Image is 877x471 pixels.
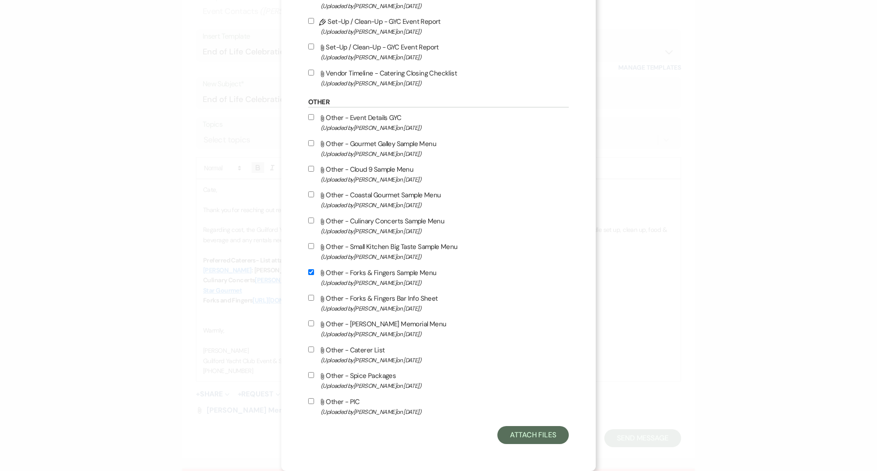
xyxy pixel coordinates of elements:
[308,41,569,62] label: Set-Up / Clean-Up - GYC Event Report
[308,267,569,288] label: Other - Forks & Fingers Sample Menu
[321,355,569,365] span: (Uploaded by [PERSON_NAME] on [DATE] )
[308,164,569,185] label: Other - Cloud 9 Sample Menu
[321,123,569,133] span: (Uploaded by [PERSON_NAME] on [DATE] )
[321,78,569,89] span: (Uploaded by [PERSON_NAME] on [DATE] )
[308,70,314,76] input: Vendor Timeline - Catering Closing Checklist(Uploaded by[PERSON_NAME]on [DATE])
[308,189,569,210] label: Other - Coastal Gourmet Sample Menu
[321,252,569,262] span: (Uploaded by [PERSON_NAME] on [DATE] )
[308,396,569,417] label: Other - PIC
[308,16,569,37] label: Set-Up / Clean-Up - GYC Event Report
[308,215,569,236] label: Other - Culinary Concerts Sample Menu
[321,226,569,236] span: (Uploaded by [PERSON_NAME] on [DATE] )
[321,27,569,37] span: (Uploaded by [PERSON_NAME] on [DATE] )
[308,344,569,365] label: Other - Caterer List
[308,372,314,378] input: Other - Spice Packages(Uploaded by[PERSON_NAME]on [DATE])
[308,293,569,314] label: Other - Forks & Fingers Bar Info Sheet
[308,44,314,49] input: Set-Up / Clean-Up - GYC Event Report(Uploaded by[PERSON_NAME]on [DATE])
[308,241,569,262] label: Other - Small Kitchen Big Taste Sample Menu
[321,303,569,314] span: (Uploaded by [PERSON_NAME] on [DATE] )
[321,52,569,62] span: (Uploaded by [PERSON_NAME] on [DATE] )
[308,243,314,249] input: Other - Small Kitchen Big Taste Sample Menu(Uploaded by[PERSON_NAME]on [DATE])
[308,18,314,24] input: Set-Up / Clean-Up - GYC Event Report(Uploaded by[PERSON_NAME]on [DATE])
[308,398,314,404] input: Other - PIC(Uploaded by[PERSON_NAME]on [DATE])
[308,295,314,301] input: Other - Forks & Fingers Bar Info Sheet(Uploaded by[PERSON_NAME]on [DATE])
[321,200,569,210] span: (Uploaded by [PERSON_NAME] on [DATE] )
[308,347,314,352] input: Other - Caterer List(Uploaded by[PERSON_NAME]on [DATE])
[308,269,314,275] input: Other - Forks & Fingers Sample Menu(Uploaded by[PERSON_NAME]on [DATE])
[308,112,569,133] label: Other - Event Details GYC
[308,191,314,197] input: Other - Coastal Gourmet Sample Menu(Uploaded by[PERSON_NAME]on [DATE])
[308,114,314,120] input: Other - Event Details GYC(Uploaded by[PERSON_NAME]on [DATE])
[321,149,569,159] span: (Uploaded by [PERSON_NAME] on [DATE] )
[308,98,569,107] h6: Other
[308,320,314,326] input: Other - [PERSON_NAME] Memorial Menu(Uploaded by[PERSON_NAME]on [DATE])
[308,140,314,146] input: Other - Gourmet Galley Sample Menu(Uploaded by[PERSON_NAME]on [DATE])
[321,381,569,391] span: (Uploaded by [PERSON_NAME] on [DATE] )
[321,407,569,417] span: (Uploaded by [PERSON_NAME] on [DATE] )
[321,278,569,288] span: (Uploaded by [PERSON_NAME] on [DATE] )
[321,329,569,339] span: (Uploaded by [PERSON_NAME] on [DATE] )
[308,67,569,89] label: Vendor Timeline - Catering Closing Checklist
[308,218,314,223] input: Other - Culinary Concerts Sample Menu(Uploaded by[PERSON_NAME]on [DATE])
[308,166,314,172] input: Other - Cloud 9 Sample Menu(Uploaded by[PERSON_NAME]on [DATE])
[321,174,569,185] span: (Uploaded by [PERSON_NAME] on [DATE] )
[321,1,569,11] span: (Uploaded by [PERSON_NAME] on [DATE] )
[308,370,569,391] label: Other - Spice Packages
[497,426,569,444] button: Attach Files
[308,318,569,339] label: Other - [PERSON_NAME] Memorial Menu
[308,138,569,159] label: Other - Gourmet Galley Sample Menu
